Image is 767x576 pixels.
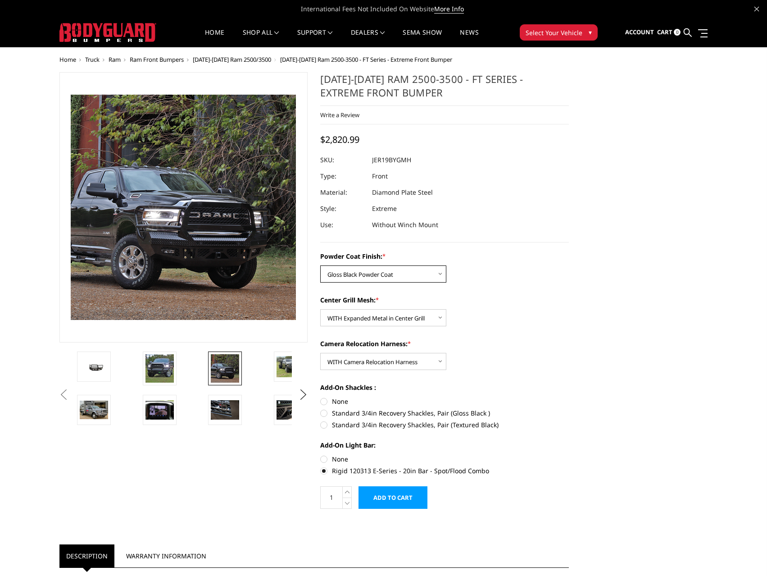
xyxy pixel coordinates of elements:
dt: Material: [320,184,365,201]
a: News [460,29,478,47]
label: Add-On Shackles : [320,383,569,392]
span: Cart [657,28,672,36]
dd: Without Winch Mount [372,217,438,233]
label: Standard 3/4in Recovery Shackles, Pair (Gloss Black ) [320,408,569,418]
a: shop all [243,29,279,47]
dd: Diamond Plate Steel [372,184,433,201]
label: Rigid 120313 E-Series - 20in Bar - Spot/Flood Combo [320,466,569,475]
a: Home [59,55,76,64]
button: Select Your Vehicle [520,24,598,41]
dt: Type: [320,168,365,184]
input: Add to Cart [359,486,427,509]
label: Camera Relocation Harness: [320,339,569,348]
dt: Style: [320,201,365,217]
a: Truck [85,55,100,64]
span: Select Your Vehicle [526,28,582,37]
img: 2019-2025 Ram 2500-3500 - FT Series - Extreme Front Bumper [211,354,239,383]
a: Ram [109,55,121,64]
a: Cart 0 [657,20,681,45]
img: 2019-2025 Ram 2500-3500 - FT Series - Extreme Front Bumper [277,356,305,377]
img: 2019-2025 Ram 2500-3500 - FT Series - Extreme Front Bumper [277,400,305,419]
dd: JER19BYGMH [372,152,411,168]
a: Home [205,29,224,47]
label: Standard 3/4in Recovery Shackles, Pair (Textured Black) [320,420,569,430]
img: BODYGUARD BUMPERS [59,23,156,42]
label: None [320,397,569,406]
span: Account [625,28,654,36]
img: 2019-2025 Ram 2500-3500 - FT Series - Extreme Front Bumper [80,360,108,373]
dt: SKU: [320,152,365,168]
h1: [DATE]-[DATE] Ram 2500-3500 - FT Series - Extreme Front Bumper [320,72,569,106]
a: More Info [434,5,464,14]
label: Powder Coat Finish: [320,251,569,261]
a: [DATE]-[DATE] Ram 2500/3500 [193,55,271,64]
img: 2019-2025 Ram 2500-3500 - FT Series - Extreme Front Bumper [211,400,239,419]
span: $2,820.99 [320,133,359,146]
span: ▾ [589,27,592,37]
label: Center Grill Mesh: [320,295,569,305]
label: None [320,454,569,464]
span: 0 [674,29,681,36]
a: Ram Front Bumpers [130,55,184,64]
a: Description [59,544,114,567]
label: Add-On Light Bar: [320,440,569,450]
dt: Use: [320,217,365,233]
a: SEMA Show [403,29,442,47]
a: Support [297,29,333,47]
button: Next [296,388,310,402]
a: Dealers [351,29,385,47]
button: Previous [57,388,71,402]
dd: Front [372,168,388,184]
img: Clear View Camera: Relocate your front camera and keep the functionality completely. [145,400,174,419]
a: Account [625,20,654,45]
a: 2019-2025 Ram 2500-3500 - FT Series - Extreme Front Bumper [59,72,308,343]
a: Write a Review [320,111,359,119]
img: 2019-2025 Ram 2500-3500 - FT Series - Extreme Front Bumper [145,354,174,383]
img: 2019-2025 Ram 2500-3500 - FT Series - Extreme Front Bumper [80,401,108,419]
dd: Extreme [372,201,397,217]
a: Warranty Information [119,544,213,567]
span: [DATE]-[DATE] Ram 2500-3500 - FT Series - Extreme Front Bumper [280,55,452,64]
